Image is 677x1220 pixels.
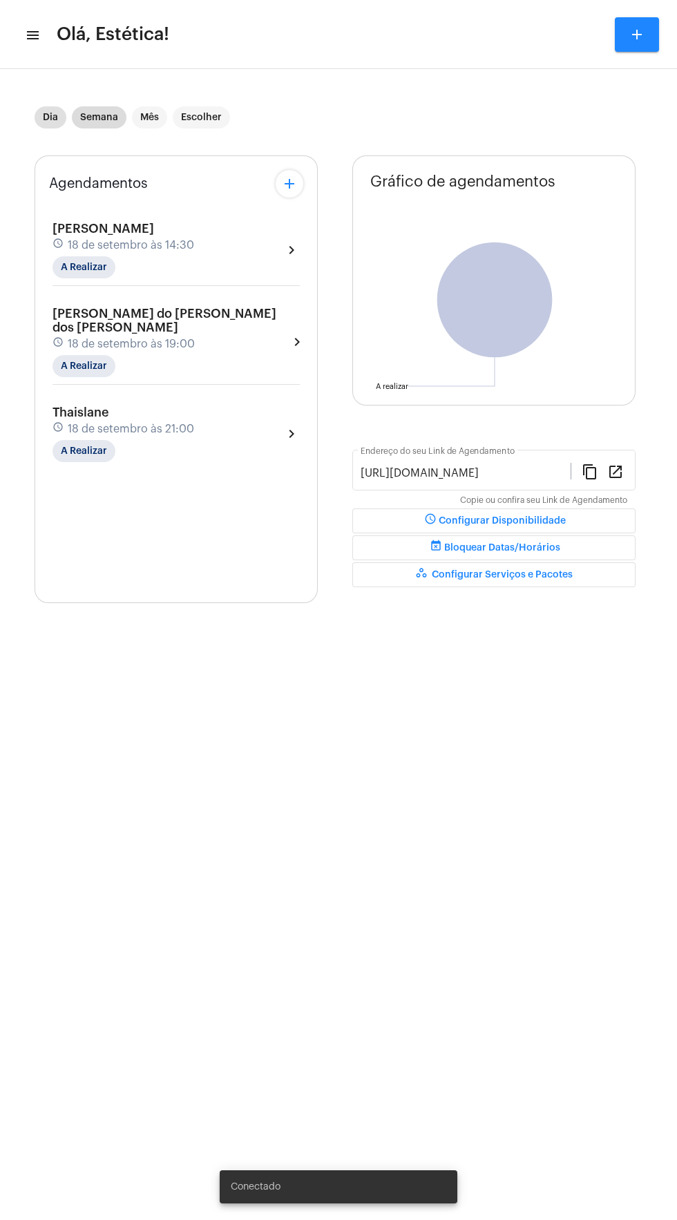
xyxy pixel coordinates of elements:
[352,535,636,560] button: Bloquear Datas/Horários
[231,1180,280,1194] span: Conectado
[281,175,298,192] mat-icon: add
[283,426,300,442] mat-icon: chevron_right
[352,508,636,533] button: Configurar Disponibilidade
[289,334,300,350] mat-icon: chevron_right
[53,406,108,419] span: Thaislane
[53,307,276,334] span: [PERSON_NAME] do [PERSON_NAME] dos [PERSON_NAME]
[68,423,194,435] span: 18 de setembro às 21:00
[422,513,439,529] mat-icon: schedule
[422,516,566,526] span: Configurar Disponibilidade
[53,336,65,352] mat-icon: schedule
[68,239,194,251] span: 18 de setembro às 14:30
[49,176,148,191] span: Agendamentos
[428,540,444,556] mat-icon: event_busy
[415,566,432,583] mat-icon: workspaces_outlined
[53,421,65,437] mat-icon: schedule
[415,570,573,580] span: Configurar Serviços e Pacotes
[57,23,169,46] span: Olá, Estética!
[132,106,167,128] mat-chip: Mês
[173,106,230,128] mat-chip: Escolher
[53,355,115,377] mat-chip: A Realizar
[283,242,300,258] mat-icon: chevron_right
[25,27,39,44] mat-icon: sidenav icon
[582,463,598,479] mat-icon: content_copy
[53,222,154,235] span: [PERSON_NAME]
[72,106,126,128] mat-chip: Semana
[68,338,195,350] span: 18 de setembro às 19:00
[607,463,624,479] mat-icon: open_in_new
[376,383,408,390] text: A realizar
[428,543,560,553] span: Bloquear Datas/Horários
[352,562,636,587] button: Configurar Serviços e Pacotes
[460,496,627,506] mat-hint: Copie ou confira seu Link de Agendamento
[53,256,115,278] mat-chip: A Realizar
[53,440,115,462] mat-chip: A Realizar
[361,467,571,479] input: Link
[370,173,555,190] span: Gráfico de agendamentos
[629,26,645,43] mat-icon: add
[53,238,65,253] mat-icon: schedule
[35,106,66,128] mat-chip: Dia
